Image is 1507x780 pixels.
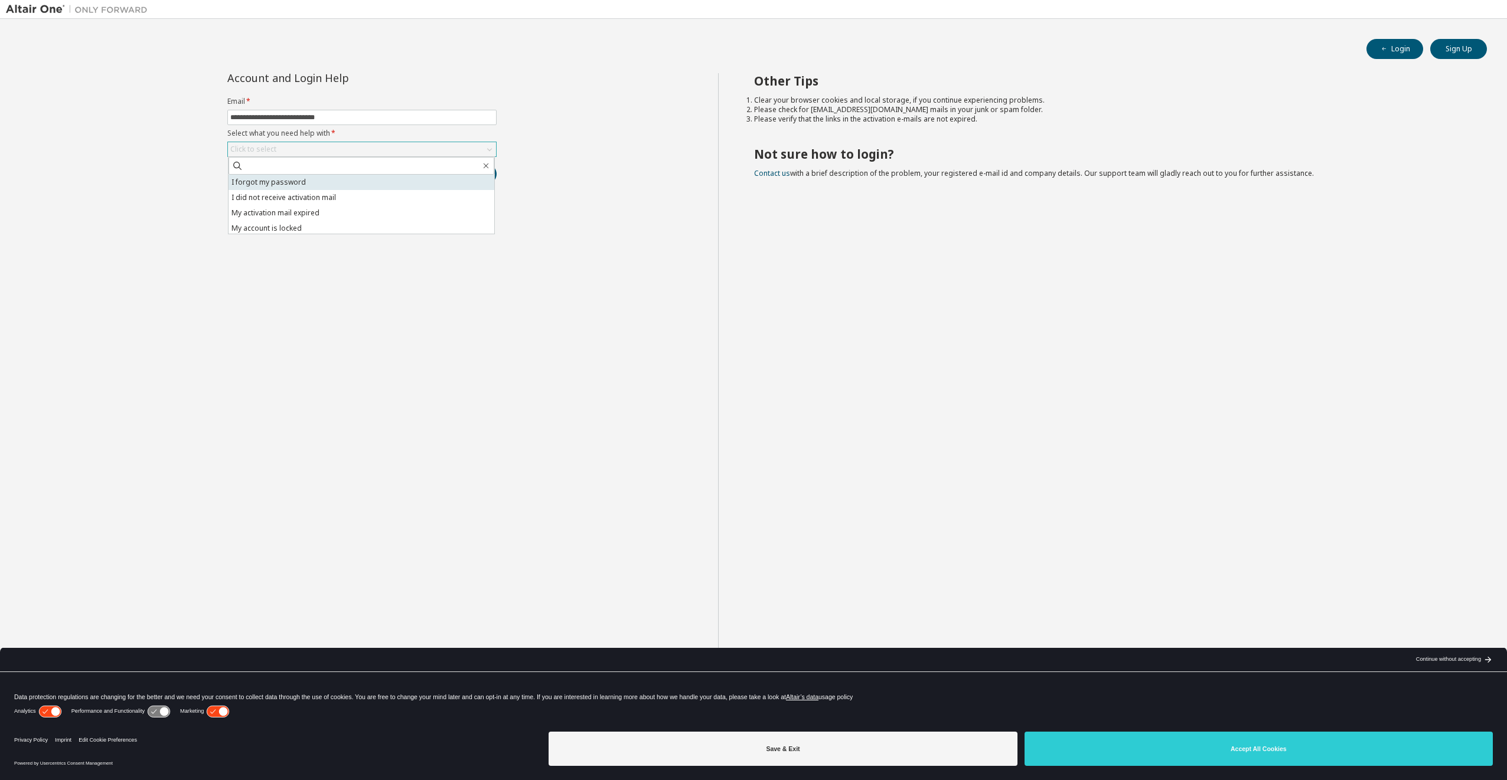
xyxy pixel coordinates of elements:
[754,168,1314,178] span: with a brief description of the problem, your registered e-mail id and company details. Our suppo...
[754,114,1466,124] li: Please verify that the links in the activation e-mails are not expired.
[754,146,1466,162] h2: Not sure how to login?
[227,129,497,138] label: Select what you need help with
[228,142,496,156] div: Click to select
[229,175,494,190] li: I forgot my password
[754,96,1466,105] li: Clear your browser cookies and local storage, if you continue experiencing problems.
[1430,39,1487,59] button: Sign Up
[230,145,276,154] div: Click to select
[227,97,497,106] label: Email
[754,168,790,178] a: Contact us
[227,73,443,83] div: Account and Login Help
[754,105,1466,114] li: Please check for [EMAIL_ADDRESS][DOMAIN_NAME] mails in your junk or spam folder.
[1366,39,1423,59] button: Login
[754,73,1466,89] h2: Other Tips
[6,4,154,15] img: Altair One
